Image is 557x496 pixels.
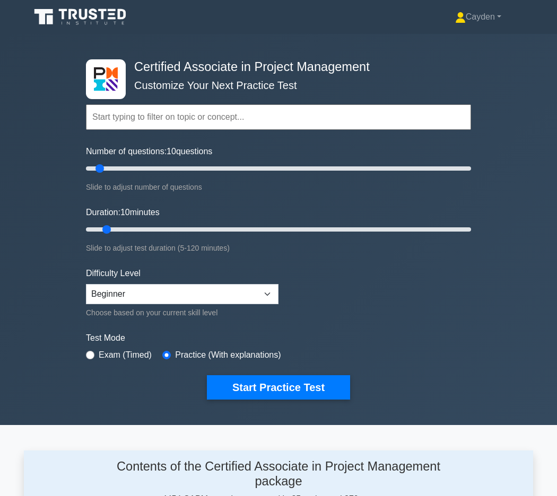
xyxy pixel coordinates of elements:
[86,206,160,219] label: Duration: minutes
[86,267,141,280] label: Difficulty Level
[175,349,281,361] label: Practice (With explanations)
[86,145,212,158] label: Number of questions: questions
[86,181,471,193] div: Slide to adjust number of questions
[207,375,350,400] button: Start Practice Test
[130,59,419,74] h4: Certified Associate in Project Management
[430,6,527,28] a: Cayden
[99,349,152,361] label: Exam (Timed)
[86,332,471,344] label: Test Mode
[86,242,471,254] div: Slide to adjust test duration (5-120 minutes)
[86,306,278,319] div: Choose based on your current skill level
[100,459,457,489] h4: Contents of the Certified Associate in Project Management package
[86,104,471,130] input: Start typing to filter on topic or concept...
[120,208,130,217] span: 10
[167,147,176,156] span: 10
